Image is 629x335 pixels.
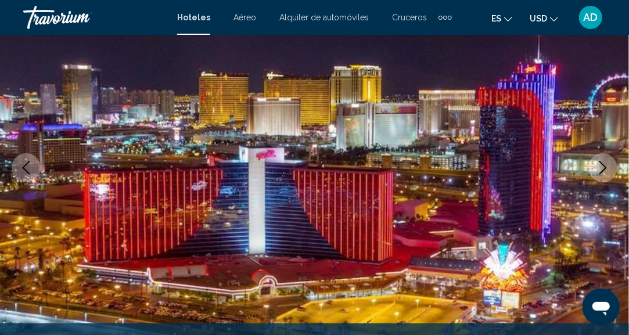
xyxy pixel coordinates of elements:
[588,153,617,182] button: Next image
[23,6,166,29] a: Travorium
[584,12,598,23] span: AD
[12,153,41,182] button: Previous image
[392,13,427,22] a: Cruceros
[491,14,501,23] span: es
[530,14,547,23] span: USD
[491,10,512,27] button: Change language
[279,13,369,22] a: Alquiler de automóviles
[233,13,256,22] a: Aéreo
[530,10,558,27] button: Change currency
[438,8,452,27] button: Extra navigation items
[177,13,210,22] a: Hoteles
[583,289,620,326] iframe: Botón para iniciar la ventana de mensajería
[576,5,606,30] button: User Menu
